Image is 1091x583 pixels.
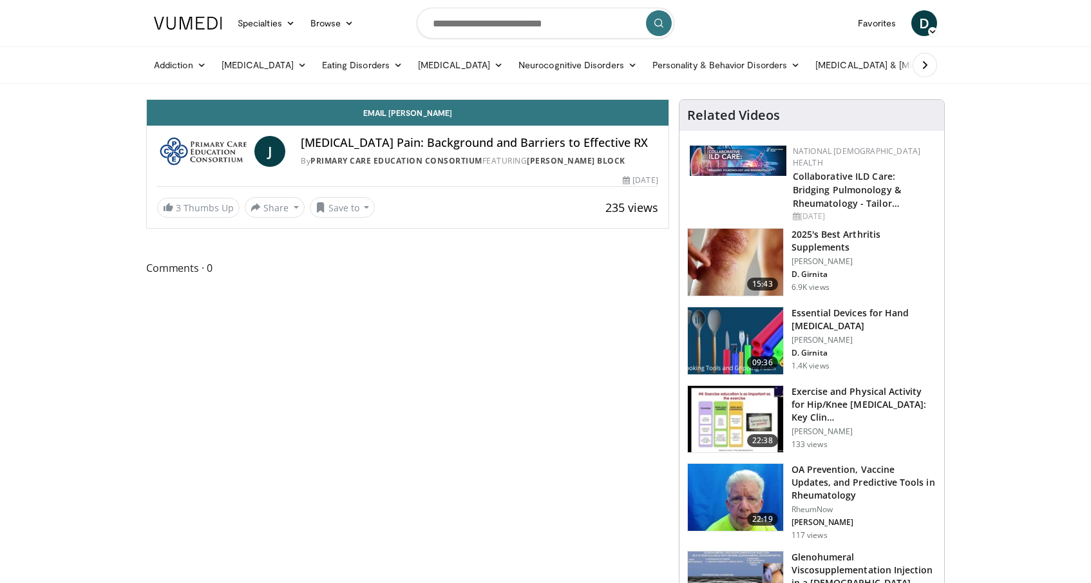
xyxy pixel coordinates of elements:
[793,170,901,209] a: Collaborative ILD Care: Bridging Pulmonology & Rheumatology - Tailor…
[527,155,625,166] a: [PERSON_NAME] Block
[157,198,240,218] a: 3 Thumbs Up
[645,52,808,78] a: Personality & Behavior Disorders
[792,269,936,280] p: D. Girnita
[792,282,830,292] p: 6.9K views
[157,136,249,167] img: Primary Care Education Consortium
[301,136,658,150] h4: [MEDICAL_DATA] Pain: Background and Barriers to Effective RX
[747,513,778,526] span: 22:19
[146,52,214,78] a: Addiction
[303,10,362,36] a: Browse
[747,434,778,447] span: 22:38
[911,10,937,36] a: D
[792,361,830,371] p: 1.4K views
[230,10,303,36] a: Specialties
[792,335,936,345] p: [PERSON_NAME]
[792,256,936,267] p: [PERSON_NAME]
[690,146,786,176] img: 7e341e47-e122-4d5e-9c74-d0a8aaff5d49.jpg.150x105_q85_autocrop_double_scale_upscale_version-0.2.jpg
[605,200,658,215] span: 235 views
[792,426,936,437] p: [PERSON_NAME]
[792,307,936,332] h3: Essential Devices for Hand [MEDICAL_DATA]
[254,136,285,167] a: J
[793,211,934,222] div: [DATE]
[850,10,904,36] a: Favorites
[176,202,181,214] span: 3
[792,439,828,450] p: 133 views
[792,504,936,515] p: RheumNow
[310,197,375,218] button: Save to
[417,8,674,39] input: Search topics, interventions
[687,385,936,454] a: 22:38 Exercise and Physical Activity for Hip/Knee [MEDICAL_DATA]: Key Clin… [PERSON_NAME] 133 views
[410,52,511,78] a: [MEDICAL_DATA]
[146,260,669,276] span: Comments 0
[688,307,783,374] img: 8ed1e3e3-3992-4df1-97d9-a63458091031.150x105_q85_crop-smart_upscale.jpg
[792,463,936,502] h3: OA Prevention, Vaccine Updates, and Predictive Tools in Rheumatology
[147,100,669,126] a: Email [PERSON_NAME]
[793,146,921,168] a: National [DEMOGRAPHIC_DATA] Health
[687,108,780,123] h4: Related Videos
[623,175,658,186] div: [DATE]
[747,278,778,291] span: 15:43
[792,228,936,254] h3: 2025's Best Arthritis Supplements
[792,348,936,358] p: D. Girnita
[808,52,992,78] a: [MEDICAL_DATA] & [MEDICAL_DATA]
[792,385,936,424] h3: Exercise and Physical Activity for Hip/Knee [MEDICAL_DATA]: Key Clin…
[688,464,783,531] img: ba07b773-d074-4640-b5c0-dddad05ade33.150x105_q85_crop-smart_upscale.jpg
[310,155,482,166] a: Primary Care Education Consortium
[687,307,936,375] a: 09:36 Essential Devices for Hand [MEDICAL_DATA] [PERSON_NAME] D. Girnita 1.4K views
[214,52,314,78] a: [MEDICAL_DATA]
[154,17,222,30] img: VuMedi Logo
[688,229,783,296] img: 281e1a3d-dfe2-4a67-894e-a40ffc0c4a99.150x105_q85_crop-smart_upscale.jpg
[301,155,658,167] div: By FEATURING
[792,517,936,528] p: [PERSON_NAME]
[792,530,828,540] p: 117 views
[687,463,936,540] a: 22:19 OA Prevention, Vaccine Updates, and Predictive Tools in Rheumatology RheumNow [PERSON_NAME]...
[747,356,778,369] span: 09:36
[687,228,936,296] a: 15:43 2025's Best Arthritis Supplements [PERSON_NAME] D. Girnita 6.9K views
[511,52,645,78] a: Neurocognitive Disorders
[245,197,305,218] button: Share
[688,386,783,453] img: e83b6c9c-a500-4725-a49e-63b5649f6f45.150x105_q85_crop-smart_upscale.jpg
[314,52,410,78] a: Eating Disorders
